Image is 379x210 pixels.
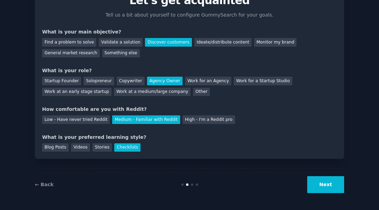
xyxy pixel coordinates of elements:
[42,106,337,113] div: How comfortable are you with Reddit?
[93,143,112,152] div: Stories
[102,49,140,58] div: Something else
[193,88,210,96] div: Other
[183,115,235,124] div: High - I'm a Reddit pro
[42,77,81,85] div: Startup Founder
[254,38,297,47] div: Monitor my brand
[42,28,337,36] div: What is your main objective?
[117,77,145,85] div: Copywriter
[42,134,337,141] div: What is your preferred learning style?
[99,38,143,47] div: Validate a solution
[42,67,337,74] div: What is your role?
[234,77,292,85] div: Work for a Startup Studio
[84,77,114,85] div: Solopreneur
[42,49,100,58] div: General market research
[114,143,140,152] div: Checklists
[42,115,110,124] div: Low - Have never tried Reddit
[71,143,90,152] div: Videos
[185,77,231,85] div: Work for an Agency
[42,38,96,47] div: Find a problem to solve
[114,88,191,96] div: Work at a medium/large company
[112,115,180,124] div: Medium - Familiar with Reddit
[307,176,344,193] button: Next
[103,11,276,19] p: Tell us a bit about yourself to configure GummySearch for your goals.
[42,88,111,96] div: Work at an early stage startup
[35,182,54,187] a: ← Back
[147,77,183,85] div: Agency Owner
[194,38,252,47] div: Ideate/distribute content
[42,143,69,152] div: Blog Posts
[145,38,192,47] div: Discover customers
